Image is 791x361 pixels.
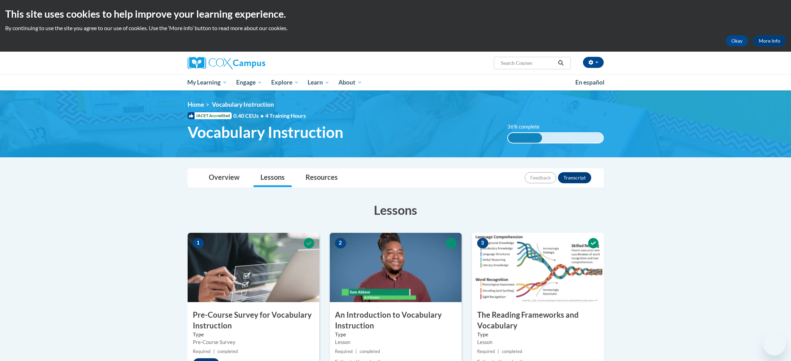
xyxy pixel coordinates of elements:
span: Explore [271,78,299,87]
label: Type [477,331,599,338]
h3: An Introduction to Vocabulary Instruction [330,310,462,331]
span: completed [360,349,380,354]
span: Required [477,349,495,354]
button: Search [556,59,566,67]
h3: Lessons [188,201,604,219]
a: Lessons [253,169,292,187]
a: Explore [267,74,303,90]
img: Course Image [472,233,604,302]
span: 3 [477,238,488,248]
img: Course Image [330,233,462,302]
a: Home [188,101,204,108]
a: Cox Campus [188,57,319,69]
div: 36% complete [508,133,542,143]
span: | [213,349,215,354]
a: En español [571,75,609,90]
button: Transcript [558,172,591,183]
a: Learn [303,74,334,90]
span: completed [217,349,238,354]
button: Account Settings [583,57,604,68]
span: | [498,349,499,354]
span: Engage [236,78,262,87]
label: 36% complete [507,123,547,131]
span: Vocabulary Instruction [212,101,274,108]
span: • [260,112,264,119]
a: Engage [232,74,267,90]
a: More Info [753,35,786,46]
span: 4 Training Hours [265,112,306,119]
span: About [338,78,362,87]
button: Okay [726,35,748,46]
h3: Pre-Course Survey for Vocabulary Instruction [188,310,319,331]
span: 1 [193,238,204,248]
span: Required [335,349,353,354]
a: My Learning [183,74,232,90]
span: | [355,349,357,354]
span: 2 [335,238,346,248]
label: Type [335,331,456,338]
span: Required [193,349,210,354]
div: Lesson [477,338,599,346]
span: IACET Accredited [188,112,232,119]
label: Type [193,331,314,338]
img: Cox Campus [188,57,265,69]
div: Lesson [335,338,456,346]
iframe: Button to launch messaging window [763,333,785,355]
h3: The Reading Frameworks and Vocabulary [472,310,604,331]
span: Vocabulary Instruction [188,123,343,141]
a: About [334,74,367,90]
span: Learn [308,78,329,87]
span: 0.40 CEUs [233,112,265,120]
span: En español [575,79,604,86]
input: Search Courses [500,59,556,67]
h2: This site uses cookies to help improve your learning experience. [5,7,786,21]
img: Course Image [188,233,319,302]
a: Overview [202,169,247,187]
span: My Learning [187,78,227,87]
p: By continuing to use the site you agree to our use of cookies. Use the ‘More info’ button to read... [5,24,786,32]
span: completed [502,349,522,354]
div: Pre-Course Survey [193,338,314,346]
button: Feedback [525,172,556,183]
a: Resources [299,169,345,187]
div: Main menu [177,74,614,90]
